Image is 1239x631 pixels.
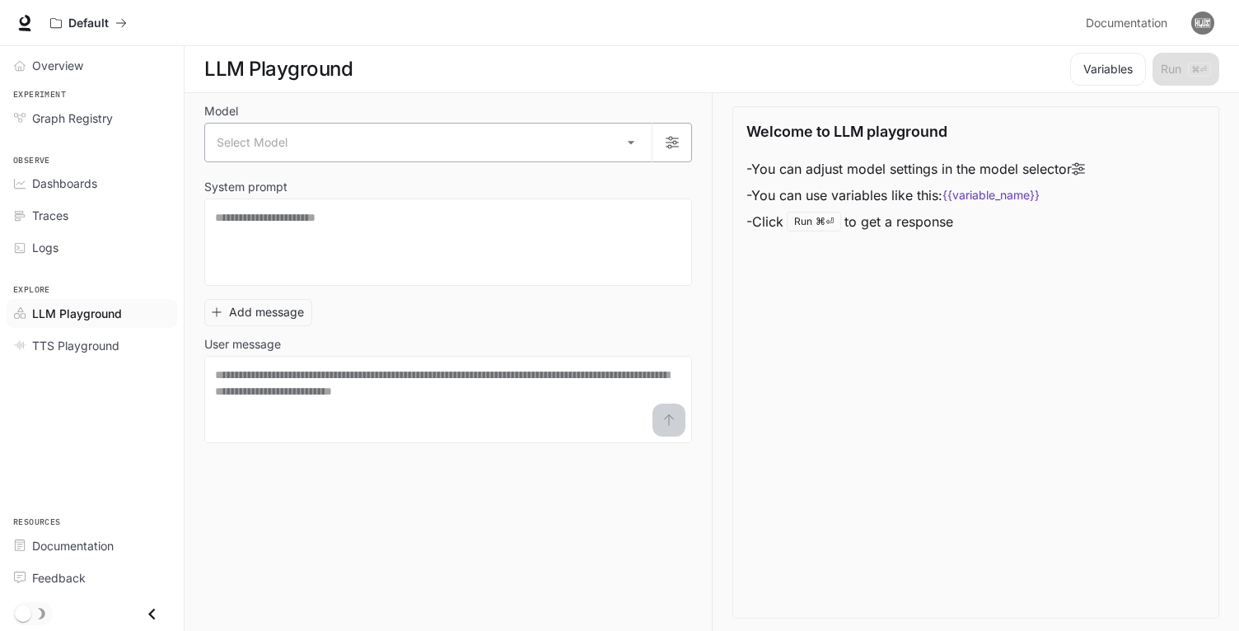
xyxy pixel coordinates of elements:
[205,124,652,161] div: Select Model
[1079,7,1180,40] a: Documentation
[32,175,97,192] span: Dashboards
[7,51,177,80] a: Overview
[7,169,177,198] a: Dashboards
[15,604,31,622] span: Dark mode toggle
[746,182,1085,208] li: - You can use variables like this:
[133,597,171,631] button: Close drawer
[32,207,68,224] span: Traces
[204,181,288,193] p: System prompt
[32,57,83,74] span: Overview
[942,187,1040,203] code: {{variable_name}}
[204,299,312,326] button: Add message
[1086,13,1167,34] span: Documentation
[217,134,288,151] span: Select Model
[746,156,1085,182] li: - You can adjust model settings in the model selector
[7,201,177,230] a: Traces
[787,212,841,231] div: Run
[1191,12,1214,35] img: User avatar
[7,531,177,560] a: Documentation
[746,120,947,143] p: Welcome to LLM playground
[32,110,113,127] span: Graph Registry
[7,331,177,360] a: TTS Playground
[32,305,122,322] span: LLM Playground
[7,563,177,592] a: Feedback
[204,53,353,86] h1: LLM Playground
[68,16,109,30] p: Default
[1186,7,1219,40] button: User avatar
[32,337,119,354] span: TTS Playground
[32,239,58,256] span: Logs
[1070,53,1146,86] button: Variables
[43,7,134,40] button: All workspaces
[204,105,238,117] p: Model
[746,208,1085,235] li: - Click to get a response
[32,569,86,587] span: Feedback
[7,299,177,328] a: LLM Playground
[816,217,834,227] p: ⌘⏎
[7,104,177,133] a: Graph Registry
[204,339,281,350] p: User message
[7,233,177,262] a: Logs
[32,537,114,554] span: Documentation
